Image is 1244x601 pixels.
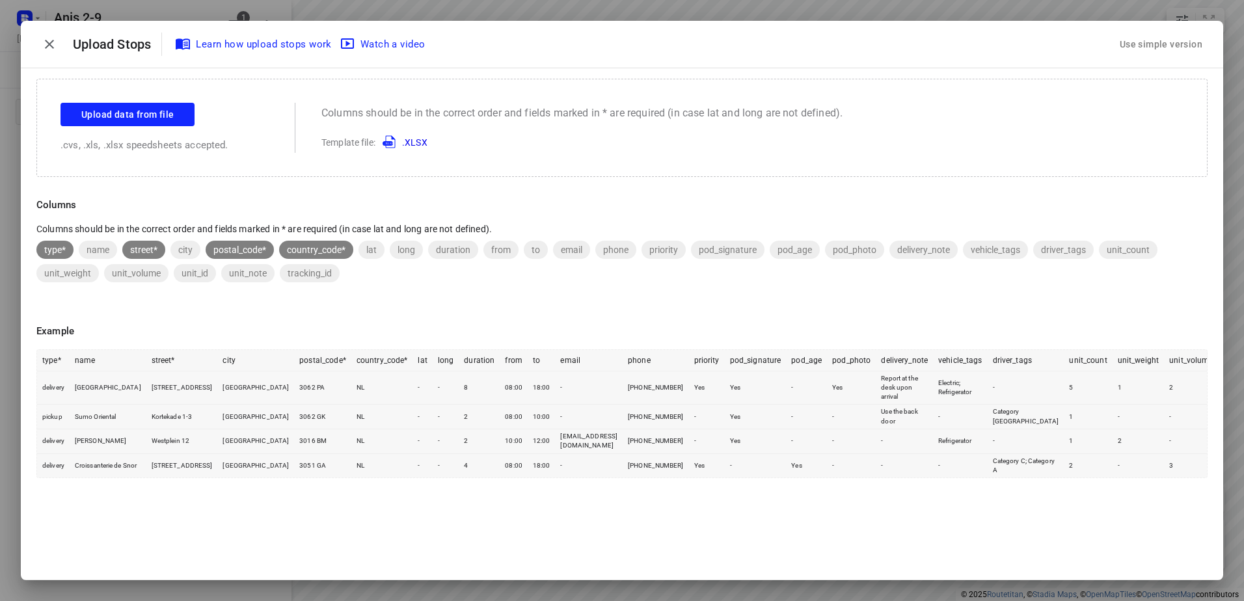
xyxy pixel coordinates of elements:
button: Upload data from file [61,103,195,126]
td: NL [351,453,413,477]
th: phone [623,350,689,371]
td: - [555,405,623,429]
td: delivery [37,429,70,454]
span: unit_weight [36,268,99,278]
button: Watch a video [337,33,431,56]
td: 08:00 [500,453,528,477]
td: NL [351,371,413,405]
p: Upload Stops [73,34,161,54]
th: type* [37,350,70,371]
th: priority [689,350,725,371]
td: Croissanterie de Snor [70,453,146,477]
td: - [933,453,988,477]
button: Use simple version [1115,33,1208,57]
td: Yes [827,371,876,405]
p: Template file: [321,134,843,150]
td: delivery [37,453,70,477]
td: - [786,405,827,429]
span: driver_tags [1033,245,1094,255]
td: 10:00 [500,429,528,454]
td: - [412,429,432,454]
td: - [876,429,933,454]
td: 18:00 [528,453,556,477]
span: phone [595,245,636,255]
p: .cvs, .xls, .xlsx speedsheets accepted. [61,138,269,153]
td: 12:00 [528,429,556,454]
span: city [170,245,200,255]
td: [GEOGRAPHIC_DATA] [70,371,146,405]
span: lat [358,245,385,255]
td: - [412,405,432,429]
td: - [827,405,876,429]
td: Category [GEOGRAPHIC_DATA] [988,405,1064,429]
td: [PHONE_NUMBER] [623,405,689,429]
td: 5 [1064,371,1112,405]
td: - [933,405,988,429]
span: pod_photo [825,245,884,255]
td: Yes [786,453,827,477]
td: Category C; Category A [988,453,1064,477]
span: email [553,245,590,255]
th: country_code* [351,350,413,371]
td: 1 [1113,371,1164,405]
td: - [1164,429,1218,454]
td: - [876,453,933,477]
td: 4 [459,453,500,477]
span: Learn how upload stops work [178,36,332,53]
td: - [988,371,1064,405]
th: duration [459,350,500,371]
span: tracking_id [280,268,340,278]
span: postal_code* [206,245,274,255]
td: - [555,453,623,477]
span: name [79,245,117,255]
td: [PERSON_NAME] [70,429,146,454]
td: Sumo Oriental [70,405,146,429]
td: [GEOGRAPHIC_DATA] [217,405,294,429]
th: long [433,350,459,371]
span: country_code* [279,245,353,255]
span: unit_volume [104,268,169,278]
td: [STREET_ADDRESS] [146,371,218,405]
td: [PHONE_NUMBER] [623,429,689,454]
td: 3062 PA [294,371,351,405]
td: 10:00 [528,405,556,429]
td: 08:00 [500,405,528,429]
span: unit_id [174,268,216,278]
td: NL [351,405,413,429]
td: Use the back door [876,405,933,429]
td: NL [351,429,413,454]
td: Westplein 12 [146,429,218,454]
a: Learn how upload stops work [172,33,337,56]
td: 2 [1164,371,1218,405]
td: 3062 GK [294,405,351,429]
td: Refrigerator [933,429,988,454]
td: 1 [1064,405,1112,429]
td: - [827,429,876,454]
th: pod_age [786,350,827,371]
td: - [412,371,432,405]
td: - [1113,453,1164,477]
th: street* [146,350,218,371]
img: XLSX [383,134,398,150]
td: - [988,429,1064,454]
span: vehicle_tags [963,245,1028,255]
td: - [689,429,725,454]
td: 3051 GA [294,453,351,477]
p: Columns should be in the correct order and fields marked in * are required (in case lat and long ... [36,222,1208,235]
td: 3 [1164,453,1218,477]
td: Kortekade 1-3 [146,405,218,429]
td: - [827,453,876,477]
td: 8 [459,371,500,405]
td: 1 [1064,429,1112,454]
td: - [433,371,459,405]
td: Yes [689,371,725,405]
th: lat [412,350,432,371]
th: postal_code* [294,350,351,371]
td: [STREET_ADDRESS] [146,453,218,477]
div: Use simple version [1117,34,1205,55]
th: city [217,350,294,371]
td: Yes [689,453,725,477]
td: - [786,429,827,454]
td: - [412,453,432,477]
td: [PHONE_NUMBER] [623,371,689,405]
